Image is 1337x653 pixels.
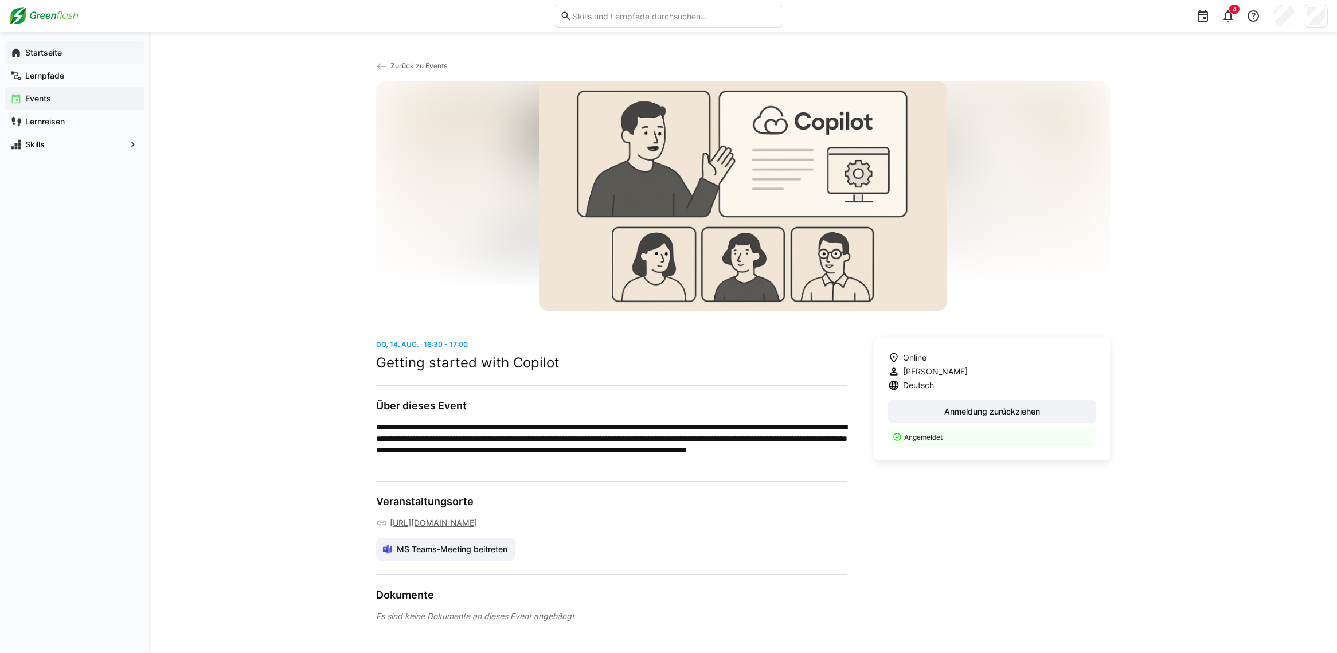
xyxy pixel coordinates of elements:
span: Deutsch [903,380,934,391]
h2: Getting started with Copilot [376,354,847,372]
button: Anmeldung zurückziehen [888,400,1096,423]
span: [PERSON_NAME] [903,366,968,377]
span: Online [903,352,926,363]
h3: Über dieses Event [376,400,847,412]
div: Es sind keine Dokumente an dieses Event angehängt [376,611,847,622]
p: Angemeldet [904,432,1089,442]
span: Zurück zu Events [390,61,447,70]
h3: Dokumente [376,589,847,601]
span: Anmeldung zurückziehen [943,406,1042,417]
a: Zurück zu Events [376,61,447,70]
span: 4 [1233,6,1236,13]
a: MS Teams-Meeting beitreten [376,538,515,561]
span: MS Teams-Meeting beitreten [395,543,509,555]
input: Skills und Lernpfade durchsuchen… [572,11,777,21]
h3: Veranstaltungsorte [376,495,847,508]
a: [URL][DOMAIN_NAME] [390,517,477,529]
span: Do, 14. Aug. · 16:30 - 17:00 [376,340,468,349]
